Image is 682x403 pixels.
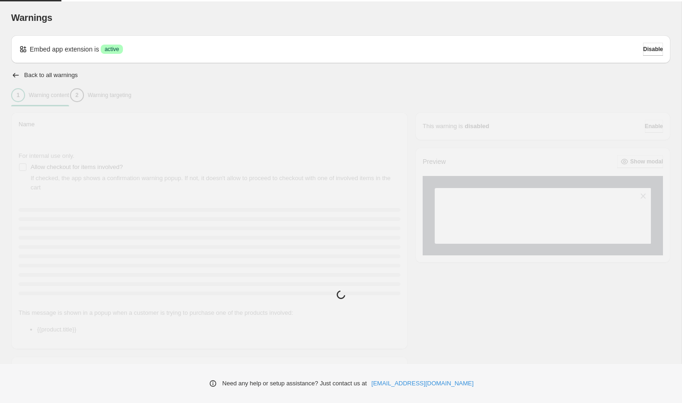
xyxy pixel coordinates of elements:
a: [EMAIL_ADDRESS][DOMAIN_NAME] [372,379,474,388]
span: Warnings [11,13,52,23]
p: Embed app extension is [30,45,99,54]
button: Disable [643,43,663,56]
span: Disable [643,45,663,53]
h2: Back to all warnings [24,71,78,79]
span: active [104,45,119,53]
